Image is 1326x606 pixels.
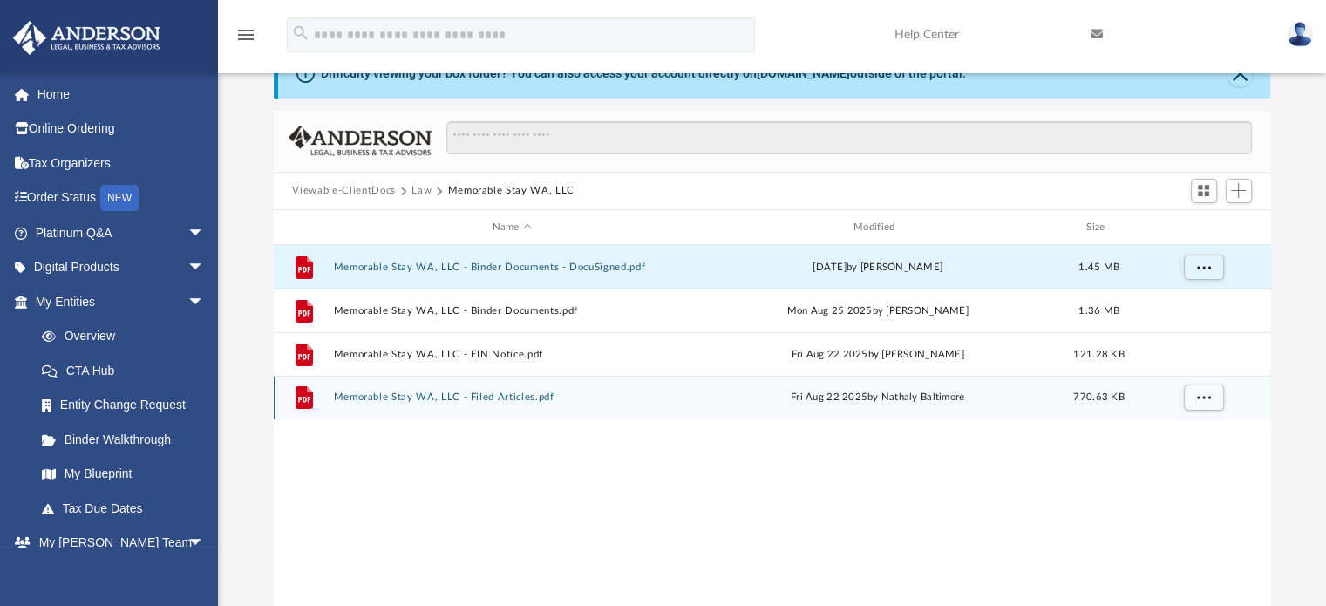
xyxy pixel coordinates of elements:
a: CTA Hub [24,353,231,388]
input: Search files and folders [446,121,1251,154]
button: Memorable Stay WA, LLC [447,183,574,199]
a: My Blueprint [24,457,222,492]
button: Memorable Stay WA, LLC - Binder Documents - DocuSigned.pdf [333,262,690,273]
button: More options [1183,255,1223,281]
div: id [1141,220,1263,235]
span: 121.28 KB [1073,350,1124,359]
button: Viewable-ClientDocs [292,183,395,199]
a: My Entitiesarrow_drop_down [12,284,231,319]
div: Size [1064,220,1133,235]
a: Entity Change Request [24,388,231,423]
div: NEW [100,185,139,211]
button: Memorable Stay WA, LLC - Binder Documents.pdf [333,305,690,317]
span: 1.36 MB [1078,306,1119,316]
button: More options [1183,385,1223,412]
span: arrow_drop_down [187,250,222,286]
i: menu [235,24,256,45]
span: arrow_drop_down [187,526,222,562]
a: Platinum Q&Aarrow_drop_down [12,215,231,250]
button: Add [1226,179,1252,203]
button: Switch to Grid View [1191,179,1217,203]
img: User Pic [1287,22,1313,47]
a: Order StatusNEW [12,180,231,216]
div: Mon Aug 25 2025 by [PERSON_NAME] [698,303,1056,319]
span: 1.45 MB [1078,262,1119,272]
div: Fri Aug 22 2025 by [PERSON_NAME] [698,347,1056,363]
button: Memorable Stay WA, LLC - EIN Notice.pdf [333,349,690,360]
a: menu [235,33,256,45]
button: Memorable Stay WA, LLC - Filed Articles.pdf [333,392,690,404]
a: Home [12,77,231,112]
div: Fri Aug 22 2025 by Nathaly Baltimore [698,391,1056,406]
div: grid [274,245,1271,606]
a: Binder Walkthrough [24,422,231,457]
div: id [281,220,324,235]
span: arrow_drop_down [187,284,222,320]
div: [DATE] by [PERSON_NAME] [698,260,1056,276]
div: Modified [698,220,1057,235]
a: [DOMAIN_NAME] [757,66,850,80]
div: Name [332,220,690,235]
div: Difficulty viewing your box folder? You can also access your account directly on outside of the p... [321,65,966,83]
a: Online Ordering [12,112,231,146]
img: Anderson Advisors Platinum Portal [8,21,166,55]
button: Close [1227,62,1252,86]
a: Tax Organizers [12,146,231,180]
button: Law [411,183,432,199]
span: arrow_drop_down [187,215,222,251]
a: Tax Due Dates [24,491,231,526]
span: 770.63 KB [1073,393,1124,403]
a: My [PERSON_NAME] Teamarrow_drop_down [12,526,222,561]
i: search [291,24,310,43]
a: Digital Productsarrow_drop_down [12,250,231,285]
a: Overview [24,319,231,354]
